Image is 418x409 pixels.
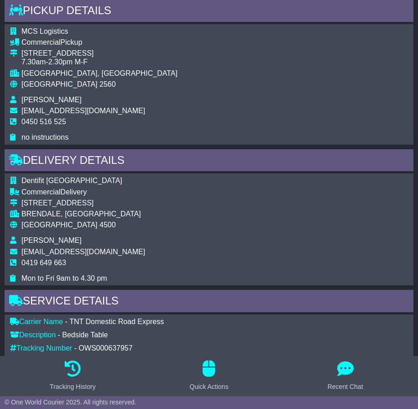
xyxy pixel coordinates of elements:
div: Pickup [21,38,178,47]
div: [STREET_ADDRESS] [21,49,178,58]
div: TNT Domestic Road Express [69,317,164,326]
div: Tracking History [50,382,96,392]
span: [EMAIL_ADDRESS][DOMAIN_NAME] [21,248,145,256]
div: Delivery Details [5,149,413,174]
button: Recent Chat [322,361,369,392]
button: Tracking History [44,361,101,392]
div: Carrier Name [10,317,63,326]
div: [STREET_ADDRESS] [21,199,145,207]
span: [PERSON_NAME] [21,96,82,104]
span: [GEOGRAPHIC_DATA] [21,221,98,229]
span: - [57,330,60,339]
div: OWS000637957 [78,344,132,352]
span: [GEOGRAPHIC_DATA] [21,80,98,88]
span: © One World Courier 2025. All rights reserved. [5,399,136,406]
div: Delivery [21,188,145,196]
div: Description [10,330,56,339]
div: Recent Chat [328,382,363,392]
span: - [74,344,77,352]
span: [EMAIL_ADDRESS][DOMAIN_NAME] [21,107,145,115]
div: Service Details [5,290,413,315]
div: Tracking Number [10,344,72,352]
div: 7.30am-2.30pm M-F [21,58,178,66]
div: Bedside Table [62,330,108,339]
span: - [65,317,67,326]
span: Dentifit [GEOGRAPHIC_DATA] [21,177,122,184]
span: no instructions [21,133,68,141]
span: 0419 649 663 [21,259,66,267]
span: 0450 516 525 [21,118,66,126]
button: Quick Actions [184,361,234,392]
span: Mon to Fri 9am to 4.30 pm [21,274,107,282]
span: 2560 [99,80,116,88]
span: 4500 [99,221,116,229]
span: [PERSON_NAME] [21,236,82,244]
span: Commercial [21,188,60,196]
span: MCS Logistics [21,27,68,35]
div: BRENDALE, [GEOGRAPHIC_DATA] [21,210,145,218]
span: Commercial [21,38,60,46]
div: Quick Actions [190,382,229,392]
div: [GEOGRAPHIC_DATA], [GEOGRAPHIC_DATA] [21,69,178,78]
